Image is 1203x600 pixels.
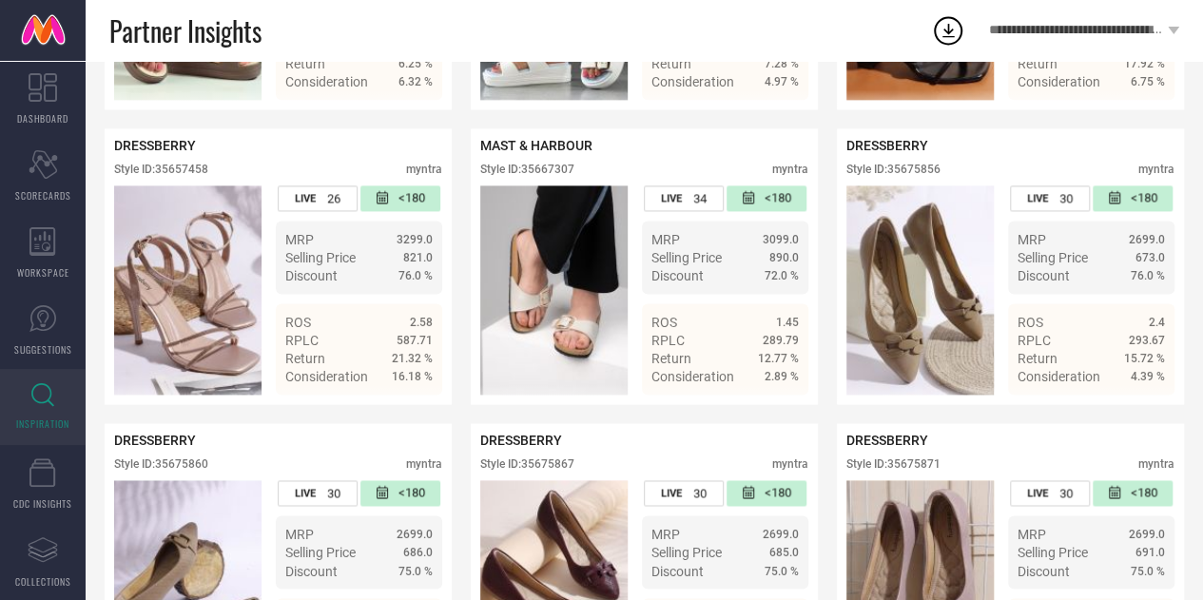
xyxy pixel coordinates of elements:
[285,232,314,247] span: MRP
[1129,528,1165,541] span: 2699.0
[1018,563,1070,578] span: Discount
[693,191,707,205] span: 34
[727,185,806,211] div: Number of days since the style was first listed on the platform
[1135,546,1165,559] span: 691.0
[15,574,71,589] span: COLLECTIONS
[17,265,69,280] span: WORKSPACE
[285,315,311,330] span: ROS
[1124,352,1165,365] span: 15.72 %
[651,545,722,560] span: Selling Price
[398,564,433,577] span: 75.0 %
[1131,190,1157,206] span: <180
[737,108,799,124] a: Details
[1027,487,1048,499] span: LIVE
[1018,250,1088,265] span: Selling Price
[651,369,734,384] span: Consideration
[285,563,338,578] span: Discount
[15,188,71,203] span: SCORECARDS
[285,369,368,384] span: Consideration
[1018,315,1043,330] span: ROS
[772,163,808,176] div: myntra
[327,486,340,500] span: 30
[737,403,799,418] a: Details
[1018,527,1046,542] span: MRP
[1059,191,1073,205] span: 30
[295,487,316,499] span: LIVE
[765,370,799,383] span: 2.89 %
[1018,333,1051,348] span: RPLC
[398,485,425,501] span: <180
[763,334,799,347] span: 289.79
[403,546,433,559] span: 686.0
[756,403,799,418] span: Details
[1149,316,1165,329] span: 2.4
[480,163,574,176] div: Style ID: 35667307
[480,185,628,395] img: Style preview image
[931,13,965,48] div: Open download list
[1018,351,1057,366] span: Return
[846,433,928,448] span: DRESSBERRY
[1093,185,1173,211] div: Number of days since the style was first listed on the platform
[765,269,799,282] span: 72.0 %
[651,563,704,578] span: Discount
[114,433,196,448] span: DRESSBERRY
[16,416,69,431] span: INSPIRATION
[651,250,722,265] span: Selling Price
[765,57,799,70] span: 7.28 %
[285,351,325,366] span: Return
[403,251,433,264] span: 821.0
[1129,334,1165,347] span: 293.67
[398,75,433,88] span: 6.32 %
[644,185,724,211] div: Number of days the style has been live on the platform
[397,528,433,541] span: 2699.0
[846,138,928,153] span: DRESSBERRY
[1010,185,1090,211] div: Number of days the style has been live on the platform
[360,480,440,506] div: Number of days since the style was first listed on the platform
[390,108,433,124] span: Details
[397,334,433,347] span: 587.71
[1018,56,1057,71] span: Return
[1018,545,1088,560] span: Selling Price
[1131,75,1165,88] span: 6.75 %
[406,163,442,176] div: myntra
[1122,403,1165,418] span: Details
[285,268,338,283] span: Discount
[1131,370,1165,383] span: 4.39 %
[727,480,806,506] div: Number of days since the style was first listed on the platform
[651,315,677,330] span: ROS
[651,74,734,89] span: Consideration
[295,192,316,204] span: LIVE
[1122,108,1165,124] span: Details
[17,111,68,126] span: DASHBOARD
[114,138,196,153] span: DRESSBERRY
[1138,163,1174,176] div: myntra
[1103,403,1165,418] a: Details
[693,486,707,500] span: 30
[769,546,799,559] span: 685.0
[651,527,680,542] span: MRP
[285,74,368,89] span: Consideration
[278,185,358,211] div: Number of days the style has been live on the platform
[651,232,680,247] span: MRP
[651,351,691,366] span: Return
[285,56,325,71] span: Return
[406,457,442,471] div: myntra
[765,75,799,88] span: 4.97 %
[765,485,791,501] span: <180
[772,457,808,471] div: myntra
[285,333,319,348] span: RPLC
[1018,74,1100,89] span: Consideration
[1093,480,1173,506] div: Number of days since the style was first listed on the platform
[109,11,262,50] span: Partner Insights
[397,233,433,246] span: 3299.0
[763,233,799,246] span: 3099.0
[398,190,425,206] span: <180
[1129,233,1165,246] span: 2699.0
[480,457,574,471] div: Style ID: 35675867
[371,403,433,418] a: Details
[846,185,994,395] div: Click to view image
[398,57,433,70] span: 6.25 %
[758,352,799,365] span: 12.77 %
[398,269,433,282] span: 76.0 %
[1131,564,1165,577] span: 75.0 %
